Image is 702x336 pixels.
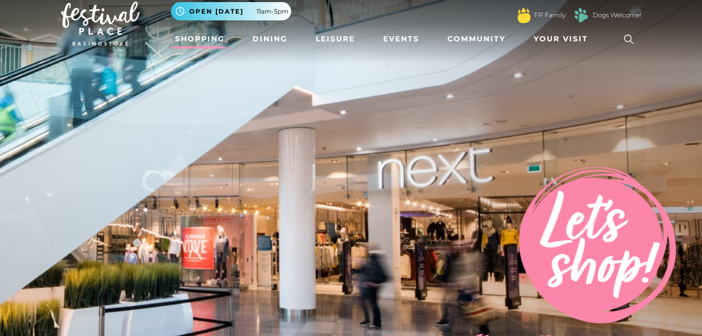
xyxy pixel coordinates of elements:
a: FP Family [534,10,566,20]
a: Your Visit [530,29,597,49]
img: Festival Place Logo [61,2,140,46]
span: Your Visit [534,33,588,44]
a: Dining [248,29,292,49]
a: Shopping [171,29,229,49]
span: 11am-5pm [257,7,289,16]
a: Community [443,29,510,49]
a: Leisure [312,29,359,49]
button: Open [DATE] 11am-5pm [171,2,291,20]
span: Open [DATE] [189,7,244,16]
a: Events [379,29,423,49]
a: Dogs Welcome! [593,10,641,20]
